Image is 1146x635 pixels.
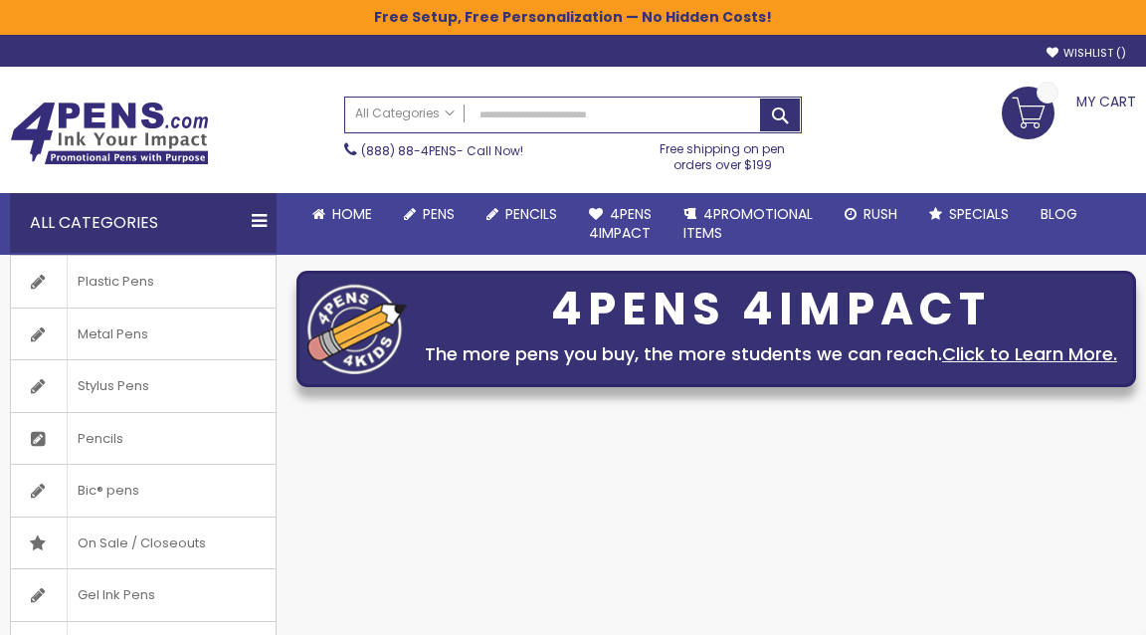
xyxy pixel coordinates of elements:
span: Home [332,204,372,224]
span: Stylus Pens [67,360,159,412]
a: (888) 88-4PENS [361,142,457,159]
div: 4PENS 4IMPACT [417,289,1125,330]
a: Metal Pens [11,309,276,360]
a: On Sale / Closeouts [11,518,276,569]
span: Gel Ink Pens [67,569,165,621]
img: 4Pens Custom Pens and Promotional Products [10,102,209,165]
span: Pencils [67,413,133,465]
a: Pens [388,193,471,236]
span: Rush [863,204,897,224]
div: Free shipping on pen orders over $199 [643,133,802,173]
a: Gel Ink Pens [11,569,276,621]
a: Stylus Pens [11,360,276,412]
a: Bic® pens [11,465,276,517]
div: The more pens you buy, the more students we can reach. [417,340,1125,368]
a: Click to Learn More. [942,341,1117,366]
a: Pencils [11,413,276,465]
span: On Sale / Closeouts [67,518,216,569]
span: Metal Pens [67,309,158,360]
a: Rush [829,193,913,236]
a: All Categories [345,98,465,130]
a: 4Pens4impact [573,193,668,255]
span: All Categories [355,106,455,121]
a: Specials [913,193,1025,236]
a: 4PROMOTIONALITEMS [668,193,829,255]
span: - Call Now! [361,142,523,159]
span: 4Pens 4impact [589,204,652,243]
span: Bic® pens [67,465,149,517]
span: Pencils [505,204,557,224]
span: Plastic Pens [67,256,164,308]
span: Pens [423,204,455,224]
div: All Categories [10,193,277,253]
span: 4PROMOTIONAL ITEMS [683,204,813,243]
a: Plastic Pens [11,256,276,308]
a: Pencils [471,193,573,236]
span: Blog [1041,204,1077,224]
img: four_pen_logo.png [307,284,407,374]
span: Specials [949,204,1009,224]
a: Blog [1025,193,1093,236]
a: Home [296,193,388,236]
a: Wishlist [1047,46,1126,61]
